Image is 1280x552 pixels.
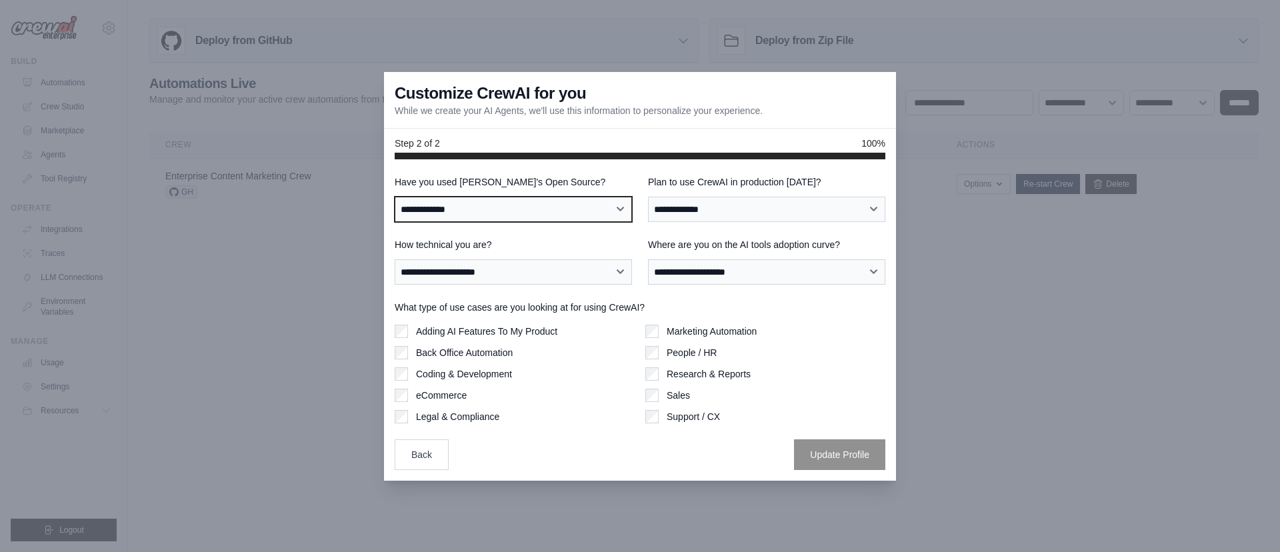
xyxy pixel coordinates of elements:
p: While we create your AI Agents, we'll use this information to personalize your experience. [395,104,763,117]
label: Have you used [PERSON_NAME]'s Open Source? [395,175,632,189]
label: Legal & Compliance [416,410,499,423]
label: Where are you on the AI tools adoption curve? [648,238,885,251]
span: Step 2 of 2 [395,137,440,150]
label: Coding & Development [416,367,512,381]
h3: Customize CrewAI for you [395,83,586,104]
iframe: Chat Widget [1213,488,1280,552]
label: People / HR [667,346,717,359]
label: Back Office Automation [416,346,513,359]
button: Back [395,439,449,470]
button: Update Profile [794,439,885,470]
label: Plan to use CrewAI in production [DATE]? [648,175,885,189]
span: 100% [861,137,885,150]
label: Support / CX [667,410,720,423]
label: Sales [667,389,690,402]
label: Marketing Automation [667,325,757,338]
label: How technical you are? [395,238,632,251]
label: What type of use cases are you looking at for using CrewAI? [395,301,885,314]
label: Research & Reports [667,367,751,381]
label: Adding AI Features To My Product [416,325,557,338]
label: eCommerce [416,389,467,402]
